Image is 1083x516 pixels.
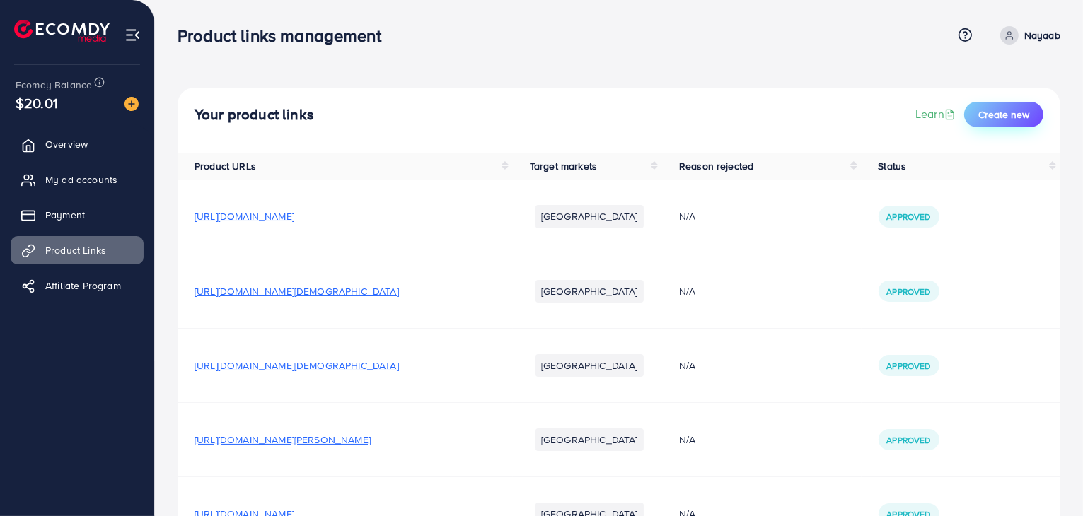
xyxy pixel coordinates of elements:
img: menu [124,27,141,43]
button: Create new [964,102,1043,127]
a: My ad accounts [11,165,144,194]
img: image [124,97,139,111]
a: Payment [11,201,144,229]
span: [URL][DOMAIN_NAME][DEMOGRAPHIC_DATA] [195,284,399,298]
span: [URL][DOMAIN_NAME] [195,209,294,223]
span: Payment [45,208,85,222]
li: [GEOGRAPHIC_DATA] [535,280,644,303]
span: N/A [679,433,695,447]
span: Approved [887,286,931,298]
span: Approved [887,360,931,372]
span: Approved [887,434,931,446]
span: Target markets [530,159,597,173]
img: logo [14,20,110,42]
h3: Product links management [178,25,393,46]
span: N/A [679,209,695,223]
li: [GEOGRAPHIC_DATA] [535,354,644,377]
span: Affiliate Program [45,278,121,293]
p: Nayaab [1024,27,1060,44]
span: Reason rejected [679,159,753,173]
a: Affiliate Program [11,271,144,300]
span: Status [879,159,907,173]
span: N/A [679,358,695,373]
a: Nayaab [995,26,1060,45]
span: Create new [978,107,1029,122]
span: Ecomdy Balance [16,78,92,92]
a: Product Links [11,236,144,264]
li: [GEOGRAPHIC_DATA] [535,205,644,228]
span: $20.01 [16,93,58,113]
span: Product URLs [195,159,256,173]
span: [URL][DOMAIN_NAME][DEMOGRAPHIC_DATA] [195,358,399,373]
span: Approved [887,211,931,223]
span: Product Links [45,243,106,257]
a: Learn [915,106,959,122]
span: [URL][DOMAIN_NAME][PERSON_NAME] [195,433,371,447]
li: [GEOGRAPHIC_DATA] [535,428,644,451]
span: My ad accounts [45,172,117,187]
iframe: Chat [1023,452,1072,505]
span: Overview [45,137,88,151]
a: Overview [11,130,144,158]
span: N/A [679,284,695,298]
h4: Your product links [195,106,314,124]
